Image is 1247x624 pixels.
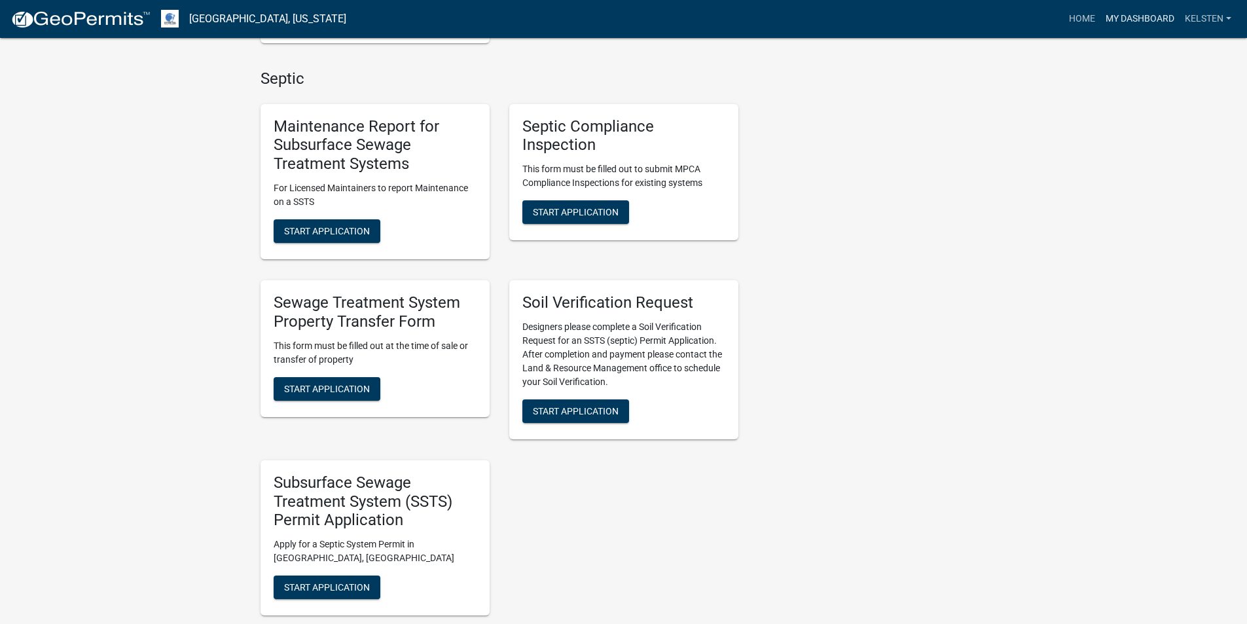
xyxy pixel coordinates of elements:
[533,405,619,416] span: Start Application
[522,320,725,389] p: Designers please complete a Soil Verification Request for an SSTS (septic) Permit Application. Af...
[274,117,477,174] h5: Maintenance Report for Subsurface Sewage Treatment Systems
[274,293,477,331] h5: Sewage Treatment System Property Transfer Form
[522,399,629,423] button: Start Application
[1180,7,1237,31] a: Kelsten
[284,582,370,593] span: Start Application
[189,8,346,30] a: [GEOGRAPHIC_DATA], [US_STATE]
[284,383,370,394] span: Start Application
[274,473,477,530] h5: Subsurface Sewage Treatment System (SSTS) Permit Application
[274,576,380,599] button: Start Application
[284,226,370,236] span: Start Application
[274,219,380,243] button: Start Application
[261,69,738,88] h4: Septic
[522,162,725,190] p: This form must be filled out to submit MPCA Compliance Inspections for existing systems
[1100,7,1180,31] a: My Dashboard
[522,117,725,155] h5: Septic Compliance Inspection
[522,293,725,312] h5: Soil Verification Request
[274,339,477,367] p: This form must be filled out at the time of sale or transfer of property
[161,10,179,28] img: Otter Tail County, Minnesota
[1064,7,1100,31] a: Home
[274,377,380,401] button: Start Application
[533,207,619,217] span: Start Application
[274,538,477,565] p: Apply for a Septic System Permit in [GEOGRAPHIC_DATA], [GEOGRAPHIC_DATA]
[274,181,477,209] p: For Licensed Maintainers to report Maintenance on a SSTS
[522,200,629,224] button: Start Application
